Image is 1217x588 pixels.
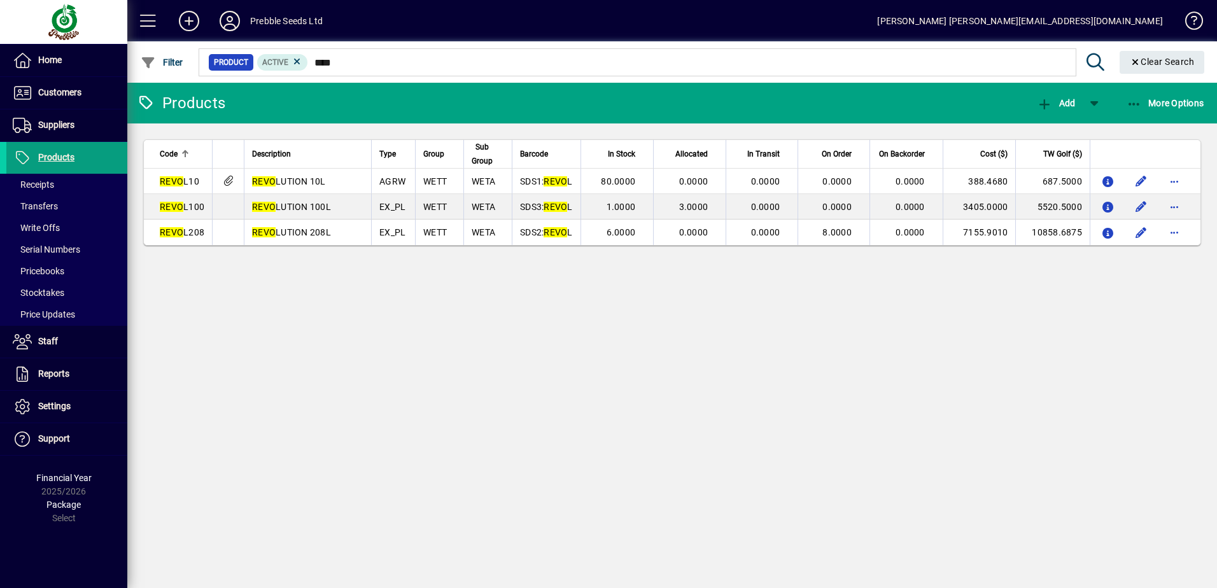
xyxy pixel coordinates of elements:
[1043,147,1082,161] span: TW Golf ($)
[747,147,780,161] span: In Transit
[6,391,127,423] a: Settings
[472,202,495,212] span: WETA
[877,11,1163,31] div: [PERSON_NAME] [PERSON_NAME][EMAIL_ADDRESS][DOMAIN_NAME]
[423,202,447,212] span: WETT
[1015,169,1090,194] td: 687.5000
[6,45,127,76] a: Home
[1015,220,1090,245] td: 10858.6875
[943,194,1016,220] td: 3405.0000
[6,423,127,455] a: Support
[13,266,64,276] span: Pricebooks
[6,304,127,325] a: Price Updates
[250,11,323,31] div: Prebble Seeds Ltd
[607,227,636,237] span: 6.0000
[169,10,209,32] button: Add
[379,147,407,161] div: Type
[607,202,636,212] span: 1.0000
[38,433,70,444] span: Support
[423,147,456,161] div: Group
[1037,98,1075,108] span: Add
[38,368,69,379] span: Reports
[38,152,74,162] span: Products
[38,120,74,130] span: Suppliers
[1015,194,1090,220] td: 5520.5000
[160,176,199,186] span: L10
[1123,92,1207,115] button: More Options
[661,147,719,161] div: Allocated
[252,176,276,186] em: REVO
[13,201,58,211] span: Transfers
[896,202,925,212] span: 0.0000
[379,227,405,237] span: EX_PL
[544,202,567,212] em: REVO
[980,147,1008,161] span: Cost ($)
[1164,197,1185,217] button: More options
[1131,222,1151,242] button: Edit
[878,147,936,161] div: On Backorder
[252,176,326,186] span: LUTION 10L
[160,176,183,186] em: REVO
[943,169,1016,194] td: 388.4680
[379,176,405,186] span: AGRW
[1120,51,1205,74] button: Clear
[675,147,708,161] span: Allocated
[252,147,363,161] div: Description
[601,176,635,186] span: 80.0000
[472,140,493,168] span: Sub Group
[252,147,291,161] span: Description
[6,77,127,109] a: Customers
[423,227,447,237] span: WETT
[38,55,62,65] span: Home
[1034,92,1078,115] button: Add
[472,140,504,168] div: Sub Group
[209,10,250,32] button: Profile
[822,147,852,161] span: On Order
[160,202,183,212] em: REVO
[214,56,248,69] span: Product
[806,147,863,161] div: On Order
[520,202,573,212] span: SDS3: L
[252,202,331,212] span: LUTION 100L
[1130,57,1195,67] span: Clear Search
[6,195,127,217] a: Transfers
[137,93,225,113] div: Products
[822,202,852,212] span: 0.0000
[13,244,80,255] span: Serial Numbers
[679,227,708,237] span: 0.0000
[520,147,548,161] span: Barcode
[6,326,127,358] a: Staff
[608,147,635,161] span: In Stock
[1164,222,1185,242] button: More options
[896,227,925,237] span: 0.0000
[544,176,567,186] em: REVO
[943,220,1016,245] td: 7155.9010
[679,202,708,212] span: 3.0000
[822,227,852,237] span: 8.0000
[423,147,444,161] span: Group
[1131,171,1151,192] button: Edit
[822,176,852,186] span: 0.0000
[6,239,127,260] a: Serial Numbers
[751,227,780,237] span: 0.0000
[13,288,64,298] span: Stocktakes
[160,147,204,161] div: Code
[472,176,495,186] span: WETA
[6,282,127,304] a: Stocktakes
[141,57,183,67] span: Filter
[38,401,71,411] span: Settings
[252,227,276,237] em: REVO
[13,309,75,319] span: Price Updates
[544,227,567,237] em: REVO
[734,147,791,161] div: In Transit
[13,223,60,233] span: Write Offs
[896,176,925,186] span: 0.0000
[6,217,127,239] a: Write Offs
[1127,98,1204,108] span: More Options
[520,147,573,161] div: Barcode
[520,227,573,237] span: SDS2: L
[46,500,81,510] span: Package
[160,227,183,237] em: REVO
[137,51,186,74] button: Filter
[6,109,127,141] a: Suppliers
[379,202,405,212] span: EX_PL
